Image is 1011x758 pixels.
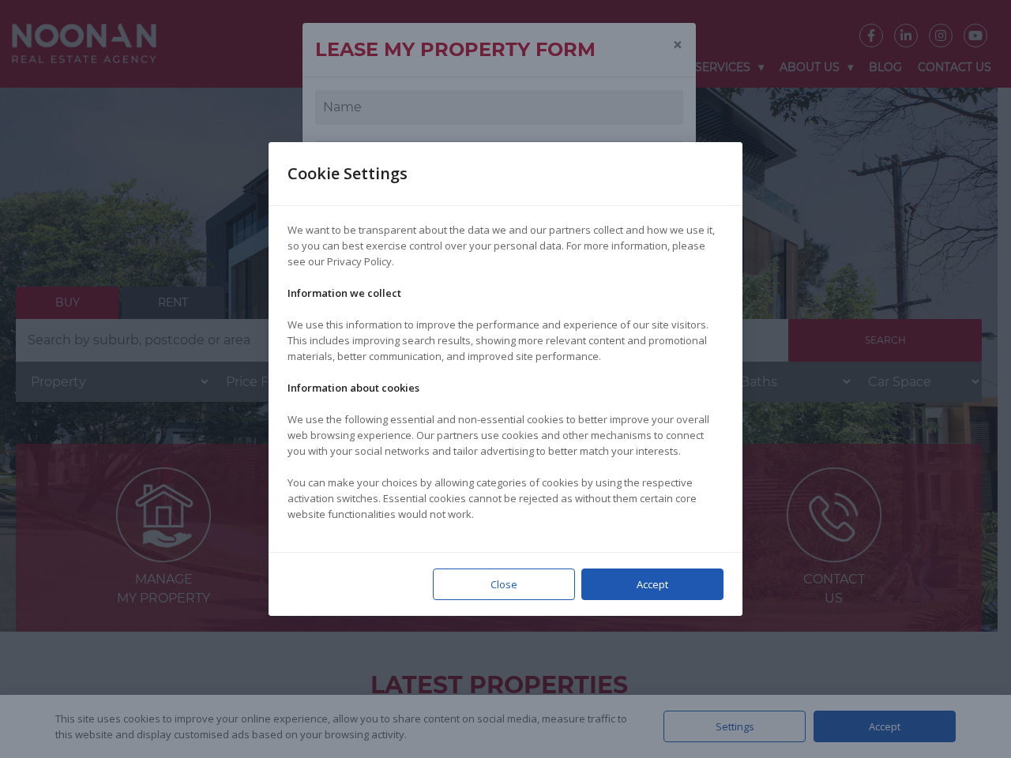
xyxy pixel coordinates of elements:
p: We want to be transparent about the data we and our partners collect and how we use it, so you ca... [288,222,723,269]
div: Close [433,568,575,600]
strong: Information we collect [288,286,401,300]
div: Accept [581,568,723,600]
p: We use the following essential and non-essential cookies to better improve your overall web brows... [288,411,723,459]
p: You can make your choices by allowing categories of cookies by using the respective activation sw... [288,475,723,522]
p: We use this information to improve the performance and experience of our site visitors. This incl... [288,317,723,364]
div: Cookie Settings [288,142,427,205]
strong: Information about cookies [288,381,419,395]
